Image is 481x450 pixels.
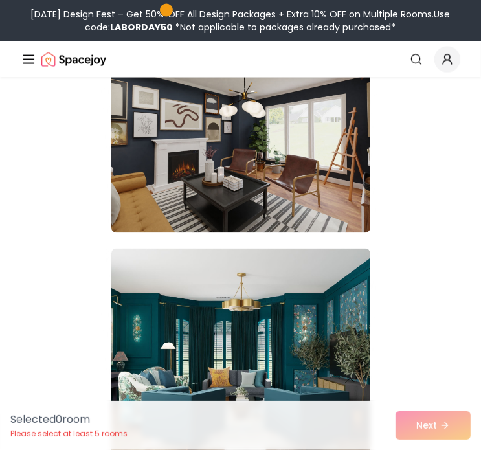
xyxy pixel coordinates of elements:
[41,47,106,73] img: Spacejoy Logo
[21,41,460,78] nav: Global
[111,26,370,233] img: Room room-16
[85,8,451,34] span: Use code:
[10,412,128,427] p: Selected 0 room
[10,429,128,439] p: Please select at least 5 rooms
[173,21,396,34] span: *Not applicable to packages already purchased*
[41,47,106,73] a: Spacejoy
[5,8,476,34] div: [DATE] Design Fest – Get 50% OFF All Design Packages + Extra 10% OFF on Multiple Rooms.
[111,21,173,34] b: LABORDAY50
